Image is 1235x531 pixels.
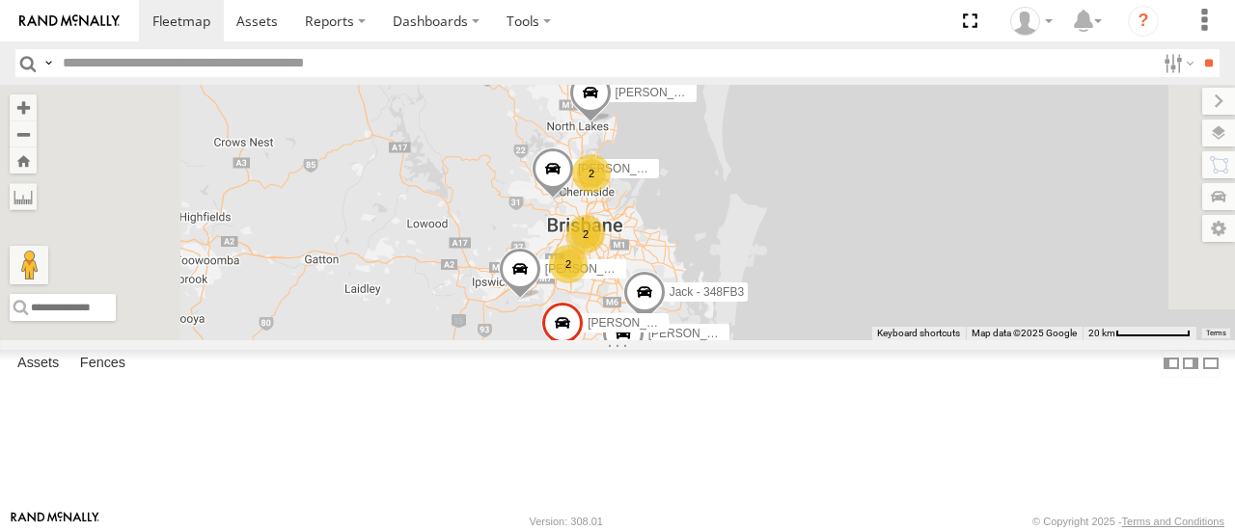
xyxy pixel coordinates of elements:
span: 20 km [1088,328,1115,338]
label: Assets [8,351,69,378]
label: Measure [10,183,37,210]
span: [PERSON_NAME] B - Corolla Hatch [545,263,731,277]
a: Visit our Website [11,512,99,531]
label: Map Settings [1202,215,1235,242]
div: Version: 308.01 [530,516,603,527]
label: Fences [70,351,135,378]
i: ? [1128,6,1159,37]
span: [PERSON_NAME] 366JK9 - Corolla Hatch [588,317,806,331]
div: 2 [572,154,611,193]
div: 2 [549,245,588,283]
button: Zoom in [10,94,37,120]
span: [PERSON_NAME] - 349FB3 [578,162,724,175]
div: © Copyright 2025 - [1032,516,1224,527]
button: Zoom Home [10,147,37,173]
div: 2 [566,215,605,253]
span: [PERSON_NAME] [648,328,744,341]
a: Terms (opens in new tab) [1206,329,1226,336]
div: Marco DiBenedetto [1003,7,1059,36]
img: rand-logo.svg [19,14,120,28]
button: Keyboard shortcuts [877,327,960,340]
span: Jack - 348FB3 [670,285,744,299]
a: Terms and Conditions [1122,516,1224,527]
span: [PERSON_NAME] - 350FB3 [616,87,761,100]
button: Drag Pegman onto the map to open Street View [10,246,48,284]
button: Zoom out [10,120,37,147]
label: Dock Summary Table to the Left [1162,350,1181,378]
label: Search Query [41,49,56,77]
label: Search Filter Options [1156,49,1197,77]
label: Dock Summary Table to the Right [1181,350,1200,378]
span: Map data ©2025 Google [972,328,1077,338]
label: Hide Summary Table [1201,350,1221,378]
button: Map Scale: 20 km per 74 pixels [1083,327,1196,340]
